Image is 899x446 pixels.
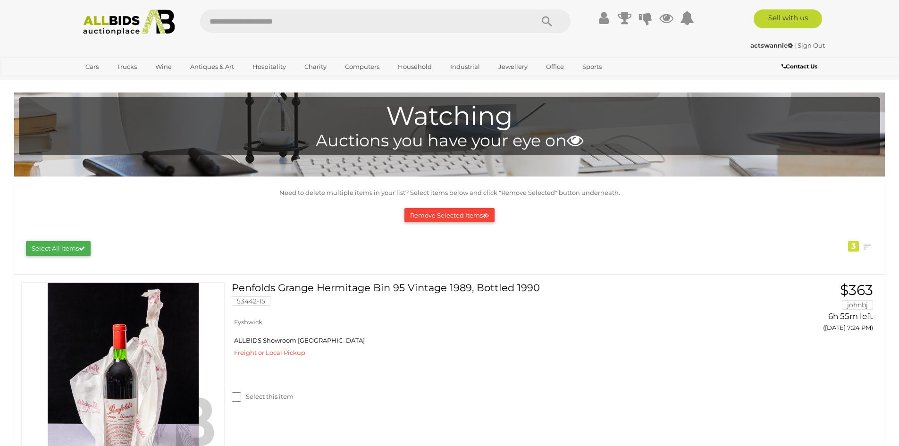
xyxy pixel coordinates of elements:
a: Wine [149,59,178,75]
a: Sell with us [754,9,822,28]
a: Trucks [111,59,143,75]
span: $363 [840,281,873,299]
a: [GEOGRAPHIC_DATA] [79,75,159,90]
a: actswannie [750,42,794,49]
a: Sports [576,59,608,75]
a: Charity [298,59,333,75]
a: Hospitality [246,59,292,75]
a: Sign Out [798,42,825,49]
button: Search [523,9,571,33]
p: Need to delete multiple items in your list? Select items below and click "Remove Selected" button... [19,187,880,198]
a: Household [392,59,438,75]
h4: Auctions you have your eye on [24,132,875,150]
a: Industrial [444,59,486,75]
img: Allbids.com.au [78,9,180,35]
a: Computers [339,59,386,75]
a: Contact Us [781,61,820,72]
span: | [794,42,796,49]
div: 3 [848,241,859,252]
strong: actswannie [750,42,793,49]
a: Penfolds Grange Hermitage Bin 95 Vintage 1989, Bottled 1990 53442-15 [239,282,732,313]
b: Contact Us [781,63,817,70]
h1: Watching [24,102,875,131]
button: Remove Selected Items [404,208,495,223]
a: Cars [79,59,105,75]
label: Select this item [232,392,294,401]
a: Office [540,59,570,75]
a: $363 johnbj 6h 55m left ([DATE] 7:24 PM) [747,282,875,337]
a: Antiques & Art [184,59,240,75]
a: Jewellery [492,59,534,75]
button: Select All items [26,241,91,256]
